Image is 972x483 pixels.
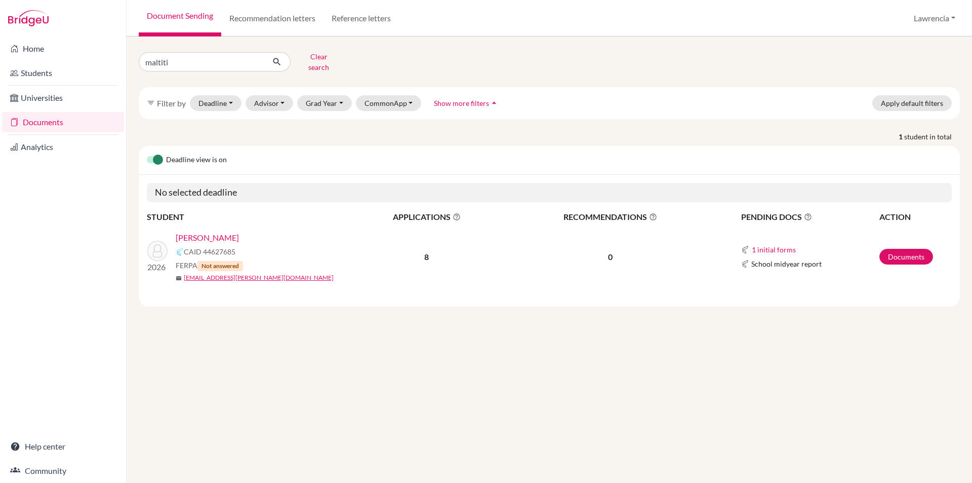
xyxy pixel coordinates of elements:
[909,9,960,28] button: Lawrencia
[184,273,334,282] a: [EMAIL_ADDRESS][PERSON_NAME][DOMAIN_NAME]
[2,63,124,83] a: Students
[904,131,960,142] span: student in total
[197,261,243,271] span: Not answered
[2,461,124,481] a: Community
[190,95,241,111] button: Deadline
[176,248,184,256] img: Common App logo
[157,98,186,108] span: Filter by
[434,99,489,107] span: Show more filters
[176,260,243,271] span: FERPA
[425,95,508,111] button: Show more filtersarrow_drop_up
[741,260,749,268] img: Common App logo
[184,246,235,257] span: CAID 44627685
[246,95,294,111] button: Advisor
[2,112,124,132] a: Documents
[166,154,227,166] span: Deadline view is on
[741,211,878,223] span: PENDING DOCS
[2,436,124,457] a: Help center
[147,99,155,107] i: filter_list
[350,211,504,223] span: APPLICATIONS
[176,232,239,244] a: [PERSON_NAME]
[751,244,796,255] button: 1 initial forms
[147,261,168,273] p: 2026
[147,210,349,224] th: STUDENT
[505,251,716,263] p: 0
[8,10,49,26] img: Bridge-U
[147,183,952,202] h5: No selected deadline
[489,98,499,108] i: arrow_drop_up
[291,49,347,75] button: Clear search
[879,249,933,265] a: Documents
[356,95,422,111] button: CommonApp
[147,241,168,261] img: Bawa, Maltiti
[424,252,429,262] b: 8
[872,95,952,111] button: Apply default filters
[505,211,716,223] span: RECOMMENDATIONS
[2,137,124,157] a: Analytics
[2,39,124,59] a: Home
[139,52,264,71] input: Find student by name...
[879,210,952,224] th: ACTION
[899,131,904,142] strong: 1
[741,246,749,254] img: Common App logo
[297,95,352,111] button: Grad Year
[176,275,182,281] span: mail
[751,258,822,269] span: School midyear report
[2,88,124,108] a: Universities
